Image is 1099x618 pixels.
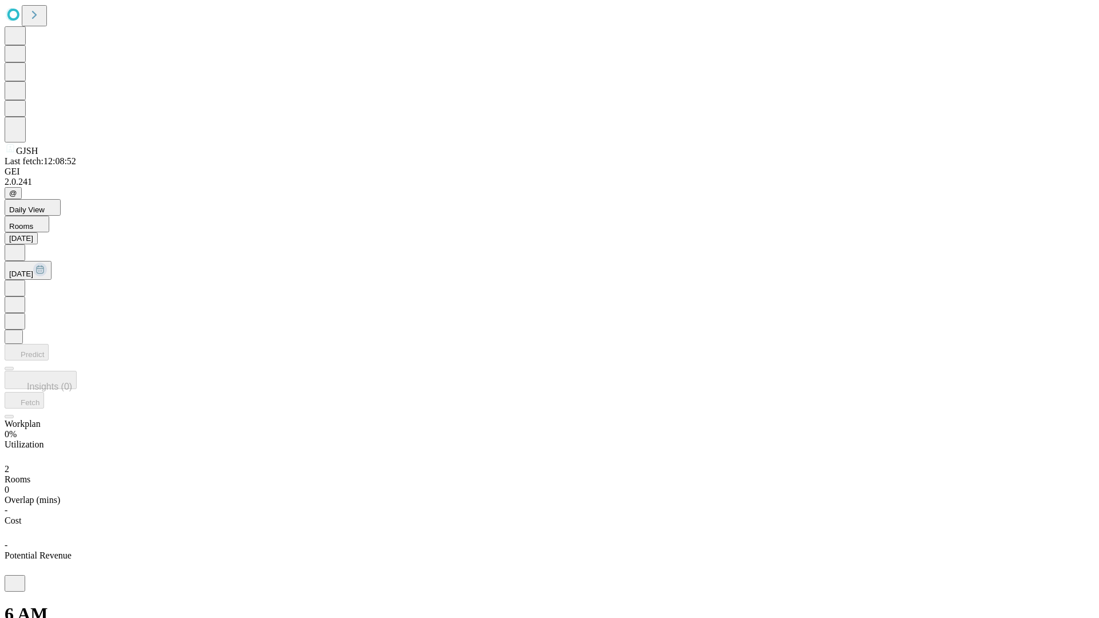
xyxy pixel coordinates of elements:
button: Insights (0) [5,371,77,389]
button: Fetch [5,392,44,409]
span: Workplan [5,419,41,429]
span: Overlap (mins) [5,495,60,505]
button: [DATE] [5,261,52,280]
button: Daily View [5,199,61,216]
span: @ [9,189,17,197]
span: Rooms [9,222,33,231]
span: Rooms [5,474,30,484]
span: Daily View [9,205,45,214]
span: 0% [5,429,17,439]
button: @ [5,187,22,199]
span: - [5,540,7,550]
div: GEI [5,167,1094,177]
span: Cost [5,516,21,525]
button: [DATE] [5,232,38,244]
span: [DATE] [9,270,33,278]
span: Utilization [5,439,44,449]
span: Insights (0) [27,382,72,391]
span: Last fetch: 12:08:52 [5,156,76,166]
span: Potential Revenue [5,550,72,560]
button: Rooms [5,216,49,232]
button: Predict [5,344,49,360]
div: 2.0.241 [5,177,1094,187]
span: - [5,505,7,515]
span: GJSH [16,146,38,156]
span: 0 [5,485,9,494]
span: 2 [5,464,9,474]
